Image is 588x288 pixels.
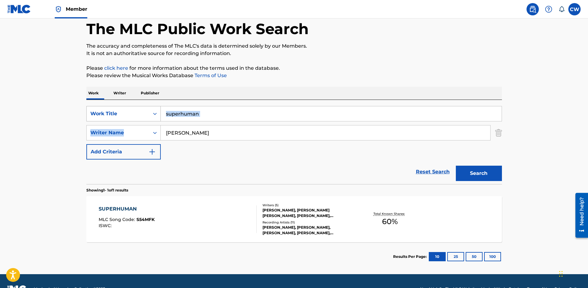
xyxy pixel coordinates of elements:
[99,217,136,222] span: MLC Song Code :
[429,252,446,261] button: 10
[86,50,502,57] p: It is not an authoritative source for recording information.
[456,166,502,181] button: Search
[262,203,355,207] div: Writers ( 5 )
[558,6,565,12] div: Notifications
[495,125,502,140] img: Delete Criterion
[86,196,502,242] a: SUPERHUMANMLC Song Code:S54MFKISWC:Writers (5)[PERSON_NAME], [PERSON_NAME] [PERSON_NAME], [PERSON...
[99,223,113,228] span: ISWC :
[447,252,464,261] button: 25
[543,3,555,15] div: Help
[373,211,406,216] p: Total Known Shares:
[86,42,502,50] p: The accuracy and completeness of The MLC's data is determined solely by our Members.
[90,110,146,117] div: Work Title
[66,6,87,13] span: Member
[99,205,155,213] div: SUPERHUMAN
[104,65,128,71] a: click here
[86,72,502,79] p: Please review the Musical Works Database
[193,73,227,78] a: Terms of Use
[86,65,502,72] p: Please for more information about the terms used in the database.
[148,148,156,156] img: 9d2ae6d4665cec9f34b9.svg
[86,144,161,160] button: Add Criteria
[466,252,483,261] button: 50
[262,220,355,225] div: Recording Artists ( 11 )
[527,3,539,15] a: Public Search
[571,190,588,240] iframe: Resource Center
[139,87,161,100] p: Publisher
[86,87,101,100] p: Work
[484,252,501,261] button: 100
[55,6,62,13] img: Top Rightsholder
[529,6,536,13] img: search
[112,87,128,100] p: Writer
[568,3,581,15] div: User Menu
[86,20,309,38] h1: The MLC Public Work Search
[7,5,31,14] img: MLC Logo
[545,6,552,13] img: help
[393,254,428,259] p: Results Per Page:
[413,165,453,179] a: Reset Search
[262,225,355,236] div: [PERSON_NAME], [PERSON_NAME], [PERSON_NAME], [PERSON_NAME], [PERSON_NAME]
[559,265,563,283] div: Drag
[262,207,355,219] div: [PERSON_NAME], [PERSON_NAME] [PERSON_NAME], [PERSON_NAME], [PERSON_NAME], [PERSON_NAME]
[86,187,128,193] p: Showing 1 - 1 of 1 results
[136,217,155,222] span: S54MFK
[90,129,146,136] div: Writer Name
[557,258,588,288] iframe: Chat Widget
[86,106,502,184] form: Search Form
[382,216,398,227] span: 60 %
